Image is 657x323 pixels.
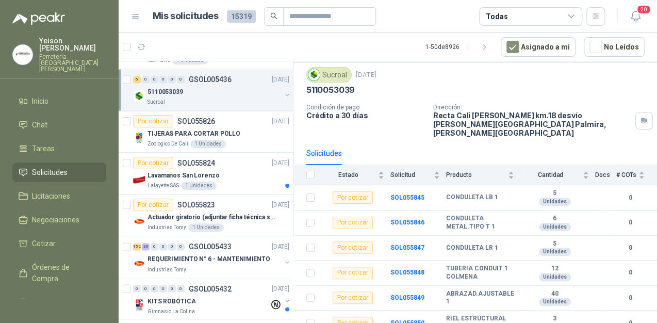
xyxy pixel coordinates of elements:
[147,182,179,190] p: Lafayette SAS
[390,194,424,201] b: SOL055845
[390,165,446,185] th: Solicitud
[616,268,645,278] b: 0
[190,140,226,148] div: 1 Unidades
[520,315,589,323] b: 3
[177,285,185,292] div: 0
[147,129,240,139] p: TIJERAS PARA CORTAR POLLO
[333,267,373,279] div: Por cotizar
[321,171,376,179] span: Estado
[142,76,150,83] div: 0
[616,218,645,228] b: 0
[227,10,256,23] span: 15319
[189,243,232,250] p: GSOL005433
[168,285,176,292] div: 0
[133,173,145,186] img: Company Logo
[356,70,376,80] p: [DATE]
[39,37,106,52] p: Yeison [PERSON_NAME]
[12,293,106,312] a: Remisiones
[147,171,219,181] p: Lavamanos San Lorenzo
[147,213,276,222] p: Actuador giratorio (adjuntar ficha técnica si es diferente a festo)
[32,262,96,284] span: Órdenes de Compra
[636,5,651,14] span: 20
[177,118,215,125] p: SOL055826
[308,69,320,80] img: Company Logo
[539,198,571,206] div: Unidades
[159,243,167,250] div: 0
[12,163,106,182] a: Solicitudes
[425,39,492,55] div: 1 - 50 de 8926
[272,242,289,252] p: [DATE]
[39,54,106,72] p: Ferretería [GEOGRAPHIC_DATA][PERSON_NAME]
[270,12,277,20] span: search
[12,210,106,230] a: Negociaciones
[390,269,424,276] a: SOL055848
[539,298,571,306] div: Unidades
[446,290,514,306] b: ABRAZAD.AJUSTABLE 1
[433,104,631,111] p: Dirección
[12,139,106,158] a: Tareas
[147,265,186,273] p: Industrias Tomy
[168,243,176,250] div: 0
[168,76,176,83] div: 0
[616,165,657,185] th: # COTs
[626,7,645,26] button: 20
[390,294,424,301] b: SOL055849
[133,285,141,292] div: 0
[133,299,145,311] img: Company Logo
[446,171,506,179] span: Producto
[151,76,158,83] div: 0
[272,75,289,85] p: [DATE]
[272,158,289,168] p: [DATE]
[133,215,145,228] img: Company Logo
[446,215,514,231] b: CONDULETA METAL.TIPO T 1
[12,257,106,288] a: Órdenes de Compra
[12,234,106,253] a: Cotizar
[12,12,65,25] img: Logo peakr
[159,76,167,83] div: 0
[390,244,424,251] a: SOL055847
[147,87,183,97] p: 5110053039
[306,67,352,83] div: Sucroal
[616,293,645,303] b: 0
[32,143,55,154] span: Tareas
[616,243,645,253] b: 0
[333,217,373,229] div: Por cotizar
[333,292,373,304] div: Por cotizar
[119,195,293,236] a: Por cotizarSOL055823[DATE] Company LogoActuador giratorio (adjuntar ficha técnica si es diferente...
[151,243,158,250] div: 0
[32,297,70,308] span: Remisiones
[32,214,79,225] span: Negociaciones
[189,76,232,83] p: GSOL005436
[32,95,48,107] span: Inicio
[147,296,195,306] p: KITS ROBÓTICA
[133,157,173,169] div: Por cotizar
[142,285,150,292] div: 0
[133,199,173,211] div: Por cotizar
[133,132,145,144] img: Company Logo
[181,182,217,190] div: 1 Unidades
[501,37,576,57] button: Asignado a mi
[133,282,291,315] a: 0 0 0 0 0 0 GSOL005432[DATE] Company LogoKITS ROBÓTICAGimnasio La Colina
[333,241,373,254] div: Por cotizar
[12,186,106,206] a: Licitaciones
[151,285,158,292] div: 0
[147,223,186,232] p: Industrias Tomy
[133,90,145,102] img: Company Logo
[133,73,291,106] a: 6 0 0 0 0 0 GSOL005436[DATE] Company Logo5110053039Sucroal
[520,215,589,223] b: 6
[486,11,507,22] div: Todas
[272,117,289,126] p: [DATE]
[272,200,289,210] p: [DATE]
[13,45,32,64] img: Company Logo
[539,273,571,281] div: Unidades
[390,219,424,226] a: SOL055846
[616,193,645,203] b: 0
[539,223,571,231] div: Unidades
[133,257,145,269] img: Company Logo
[177,76,185,83] div: 0
[177,243,185,250] div: 0
[32,167,68,178] span: Solicitudes
[147,254,270,264] p: REQUERIMIENTO N° 6 - MANTENIMIENTO
[520,189,589,198] b: 5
